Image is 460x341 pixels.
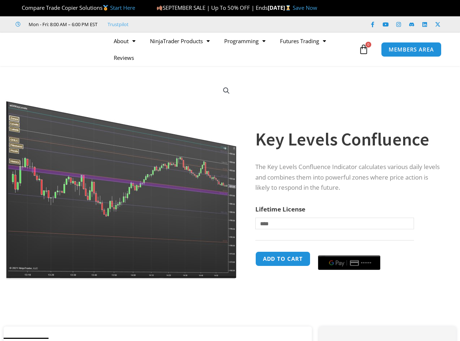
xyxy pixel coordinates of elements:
p: The Key Levels Confluence Indicator calculates various daily levels and combines them into powerf... [255,162,442,193]
a: About [106,33,143,49]
text: •••••• [361,260,372,266]
a: Reviews [106,49,141,66]
a: Programming [217,33,273,49]
a: Start Here [110,4,135,11]
button: Buy with GPay [318,255,380,270]
a: 0 [348,39,380,60]
strong: [DATE] [268,4,293,11]
a: Futures Trading [273,33,333,49]
img: 🍂 [157,5,162,11]
button: Add to cart [255,251,310,266]
img: 🏆 [16,5,21,11]
span: Mon - Fri: 8:00 AM – 6:00 PM EST [27,20,97,29]
label: Lifetime License [255,205,305,213]
span: SEPTEMBER SALE | Up To 50% OFF | Ends [156,4,268,11]
img: LogoAI | Affordable Indicators – NinjaTrader [16,36,94,62]
a: View full-screen image gallery [220,84,233,97]
img: ⌛ [285,5,291,11]
nav: Menu [106,33,357,66]
iframe: Secure payment input frame [317,250,382,251]
a: Trustpilot [108,20,129,29]
a: Save Now [293,4,317,11]
span: MEMBERS AREA [389,47,434,52]
span: 0 [365,42,371,48]
img: Key Levels 1 [5,79,238,279]
img: 🥇 [103,5,108,11]
span: Compare Trade Copier Solutions [16,4,135,11]
h1: Key Levels Confluence [255,127,442,152]
a: NinjaTrader Products [143,33,217,49]
a: MEMBERS AREA [381,42,442,57]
